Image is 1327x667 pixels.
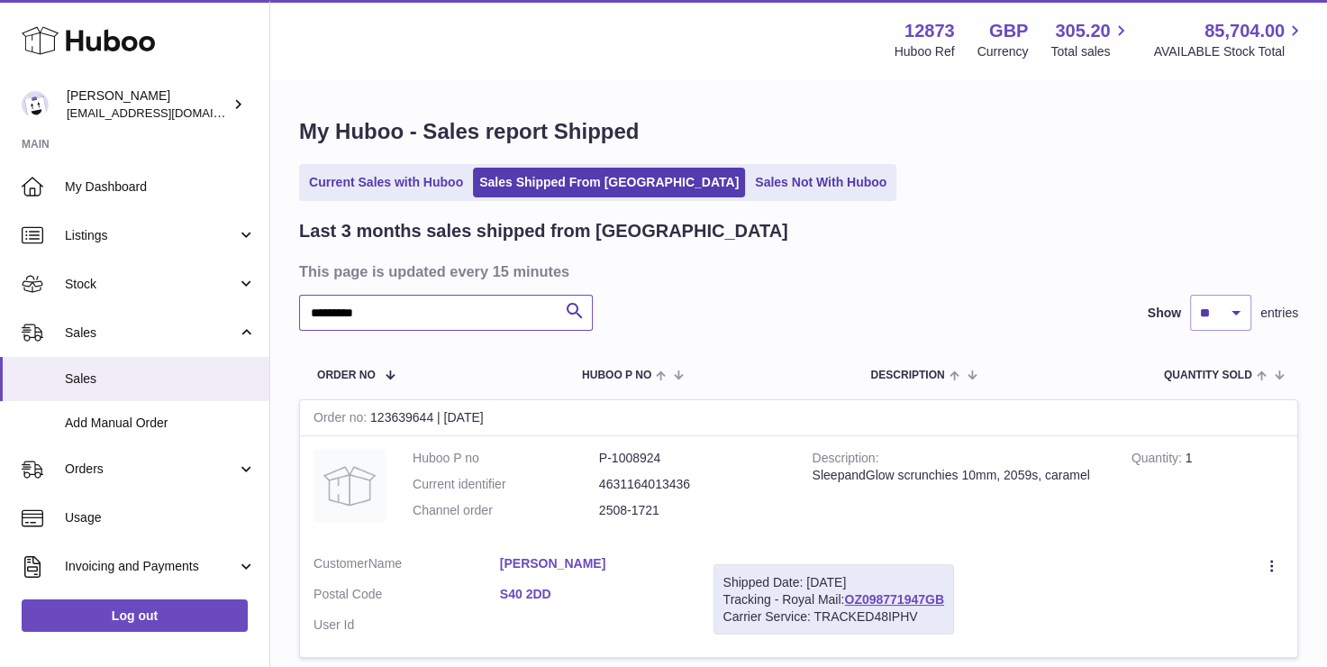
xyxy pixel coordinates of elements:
div: Currency [977,43,1029,60]
span: Usage [65,509,256,526]
dd: 2508-1721 [599,502,786,519]
span: Stock [65,276,237,293]
span: Invoicing and Payments [65,558,237,575]
div: Huboo Ref [895,43,955,60]
strong: 12873 [904,19,955,43]
a: 85,704.00 AVAILABLE Stock Total [1153,19,1305,60]
span: Sales [65,370,256,388]
dt: Channel order [413,502,599,519]
span: Huboo P no [582,370,651,381]
h2: Last 3 months sales shipped from [GEOGRAPHIC_DATA] [299,219,788,243]
h1: My Huboo - Sales report Shipped [299,117,1298,146]
strong: Order no [314,410,370,429]
span: Description [870,370,944,381]
a: 305.20 Total sales [1050,19,1131,60]
div: Shipped Date: [DATE] [723,574,944,591]
a: Current Sales with Huboo [303,168,469,197]
dd: P-1008924 [599,450,786,467]
span: AVAILABLE Stock Total [1153,43,1305,60]
span: Listings [65,227,237,244]
div: Tracking - Royal Mail: [713,564,954,635]
a: Log out [22,599,248,632]
span: [EMAIL_ADDRESS][DOMAIN_NAME] [67,105,265,120]
strong: Description [813,451,879,470]
span: Sales [65,324,237,342]
div: SleepandGlow scrunchies 10mm, 2059s, caramel [813,467,1104,484]
dt: Current identifier [413,476,599,493]
span: Order No [317,370,376,381]
span: Total sales [1050,43,1131,60]
dt: Huboo P no [413,450,599,467]
div: 123639644 | [DATE] [300,400,1297,436]
a: [PERSON_NAME] [500,555,686,572]
span: Orders [65,461,237,478]
a: OZ098771947GB [844,592,944,607]
strong: GBP [989,19,1028,43]
h3: This page is updated every 15 minutes [299,261,1294,281]
span: entries [1260,305,1298,322]
strong: Quantity [1132,451,1186,470]
dt: Postal Code [314,586,500,608]
img: no-photo.jpg [314,450,386,522]
label: Show [1148,305,1181,322]
a: Sales Shipped From [GEOGRAPHIC_DATA] [473,168,745,197]
span: Add Manual Order [65,415,256,432]
span: 305.20 [1055,19,1110,43]
dt: User Id [314,617,500,634]
div: [PERSON_NAME] [67,87,229,122]
dd: 4631164013436 [599,476,786,493]
img: tikhon.oleinikov@sleepandglow.com [22,91,49,118]
span: My Dashboard [65,178,256,196]
div: Carrier Service: TRACKED48IPHV [723,608,944,626]
span: 85,704.00 [1204,19,1285,43]
span: Quantity Sold [1164,370,1252,381]
td: 1 [1118,436,1297,542]
a: Sales Not With Huboo [749,168,893,197]
a: S40 2DD [500,586,686,603]
span: Customer [314,556,368,571]
dt: Name [314,555,500,577]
